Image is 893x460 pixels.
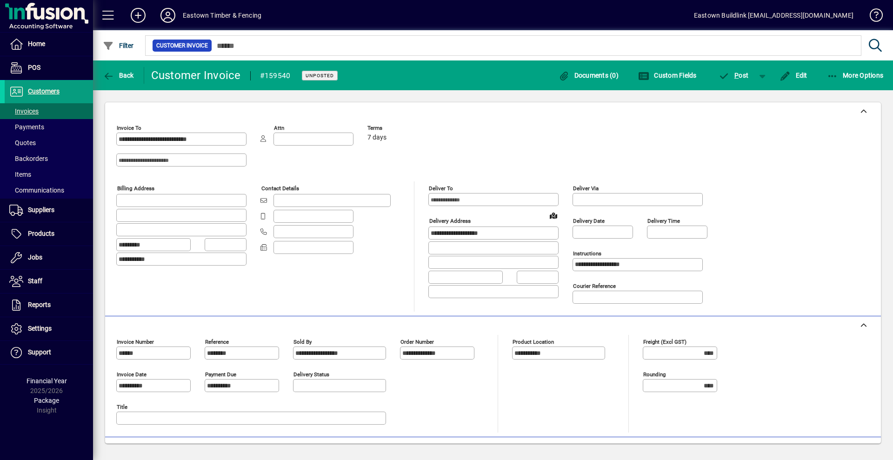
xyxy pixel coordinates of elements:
mat-label: Product location [513,339,554,345]
span: Financial Year [27,377,67,385]
span: Edit [780,72,807,79]
span: Communications [9,187,64,194]
span: Settings [28,325,52,332]
div: Eastown Buildlink [EMAIL_ADDRESS][DOMAIN_NAME] [694,8,853,23]
mat-label: Delivery status [293,371,329,378]
span: Back [103,72,134,79]
span: ost [719,72,749,79]
span: Terms [367,125,423,131]
span: Suppliers [28,206,54,213]
span: 7 days [367,134,387,141]
mat-label: Reference [205,339,229,345]
span: Filter [103,42,134,49]
a: Suppliers [5,199,93,222]
span: Home [28,40,45,47]
mat-label: Rounding [643,371,666,378]
a: Reports [5,293,93,317]
mat-label: Sold by [293,339,312,345]
a: Payments [5,119,93,135]
span: Backorders [9,155,48,162]
a: Settings [5,317,93,340]
a: View on map [546,208,561,223]
mat-label: Delivery time [647,218,680,224]
div: Eastown Timber & Fencing [183,8,261,23]
span: Customer Invoice [156,41,208,50]
span: Items [9,171,31,178]
button: Profile [153,7,183,24]
mat-label: Order number [400,339,434,345]
span: POS [28,64,40,71]
span: Jobs [28,253,42,261]
button: Back [100,67,136,84]
a: Home [5,33,93,56]
mat-label: Invoice date [117,371,147,378]
a: POS [5,56,93,80]
span: Package [34,397,59,404]
span: P [734,72,739,79]
span: Invoices [9,107,39,115]
mat-label: Freight (excl GST) [643,339,686,345]
mat-label: Title [117,404,127,410]
a: Backorders [5,151,93,167]
span: Quotes [9,139,36,147]
span: Support [28,348,51,356]
mat-label: Attn [274,125,284,131]
mat-label: Delivery date [573,218,605,224]
a: Invoices [5,103,93,119]
a: Support [5,341,93,364]
mat-label: Instructions [573,250,601,257]
a: Quotes [5,135,93,151]
a: Products [5,222,93,246]
mat-label: Courier Reference [573,283,616,289]
span: More Options [827,72,884,79]
div: Customer Invoice [151,68,241,83]
span: Staff [28,277,42,285]
span: Products [28,230,54,237]
button: Edit [777,67,810,84]
button: Add [123,7,153,24]
button: Post [714,67,753,84]
span: Custom Fields [638,72,697,79]
a: Knowledge Base [863,2,881,32]
button: Custom Fields [636,67,699,84]
a: Staff [5,270,93,293]
span: Unposted [306,73,334,79]
a: Communications [5,182,93,198]
mat-label: Deliver To [429,185,453,192]
div: #159540 [260,68,291,83]
span: Reports [28,301,51,308]
mat-label: Payment due [205,371,236,378]
span: Payments [9,123,44,131]
a: Jobs [5,246,93,269]
button: Documents (0) [556,67,621,84]
app-page-header-button: Back [93,67,144,84]
button: Filter [100,37,136,54]
a: Items [5,167,93,182]
button: More Options [825,67,886,84]
span: Documents (0) [558,72,619,79]
mat-label: Invoice To [117,125,141,131]
span: Customers [28,87,60,95]
mat-label: Invoice number [117,339,154,345]
mat-label: Deliver via [573,185,599,192]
